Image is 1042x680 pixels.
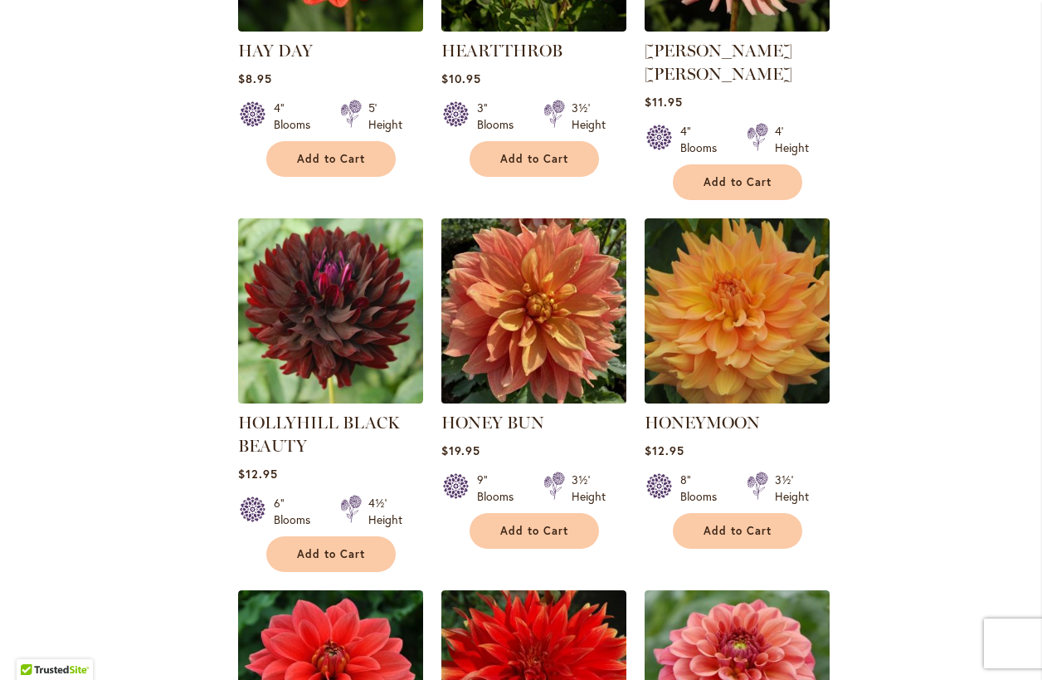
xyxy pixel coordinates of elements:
a: HEARTTHROB [441,19,626,35]
span: Add to Cart [704,524,772,538]
span: $12.95 [645,443,684,458]
div: 3" Blooms [477,100,523,133]
button: Add to Cart [266,536,396,572]
span: $19.95 [441,443,480,458]
a: HAY DAY [238,41,313,61]
div: 4½' Height [368,495,402,528]
div: 4' Height [775,123,809,156]
iframe: Launch Accessibility Center [12,621,59,668]
div: 3½' Height [572,472,606,505]
a: HONEYMOON [645,413,760,433]
button: Add to Cart [470,141,599,177]
div: 4" Blooms [274,100,320,133]
div: 6" Blooms [274,495,320,528]
span: $8.95 [238,71,272,86]
a: HONEY BUN [441,413,544,433]
span: Add to Cart [297,152,365,166]
div: 3½' Height [572,100,606,133]
button: Add to Cart [673,164,802,200]
span: Add to Cart [500,524,568,538]
a: HEARTTHROB [441,41,562,61]
div: 9" Blooms [477,472,523,505]
span: Add to Cart [704,175,772,189]
img: Honeymoon [645,218,830,404]
a: [PERSON_NAME] [PERSON_NAME] [645,41,792,84]
div: 5' Height [368,100,402,133]
img: Honey Bun [436,213,631,408]
div: 8" Blooms [680,472,727,505]
a: HAY DAY [238,19,423,35]
div: 4" Blooms [680,123,727,156]
button: Add to Cart [673,513,802,549]
a: HOLLYHILL BLACK BEAUTY [238,391,423,407]
a: HOLLYHILL BLACK BEAUTY [238,413,400,456]
span: $11.95 [645,94,683,110]
span: Add to Cart [500,152,568,166]
a: HEATHER MARIE [645,19,830,35]
div: 3½' Height [775,472,809,505]
span: Add to Cart [297,547,365,561]
button: Add to Cart [470,513,599,549]
span: $12.95 [238,466,278,482]
a: Honeymoon [645,391,830,407]
a: Honey Bun [441,391,626,407]
span: $10.95 [441,71,481,86]
button: Add to Cart [266,141,396,177]
img: HOLLYHILL BLACK BEAUTY [238,218,423,404]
